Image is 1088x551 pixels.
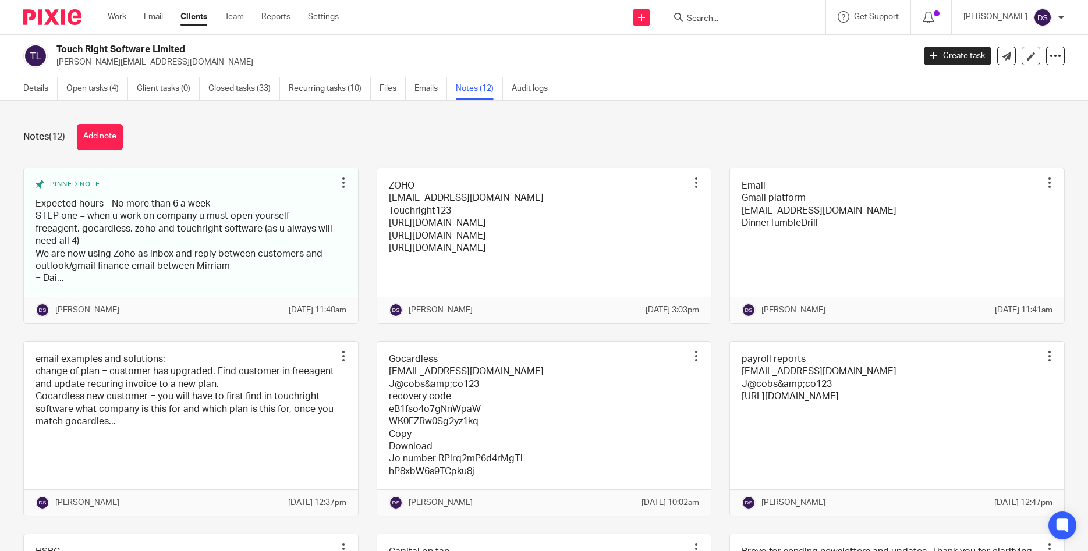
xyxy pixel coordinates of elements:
[36,303,49,317] img: svg%3E
[963,11,1027,23] p: [PERSON_NAME]
[23,77,58,100] a: Details
[108,11,126,23] a: Work
[55,304,119,316] p: [PERSON_NAME]
[761,497,825,509] p: [PERSON_NAME]
[761,304,825,316] p: [PERSON_NAME]
[180,11,207,23] a: Clients
[261,11,290,23] a: Reports
[49,132,65,141] span: (12)
[995,304,1052,316] p: [DATE] 11:41am
[208,77,280,100] a: Closed tasks (33)
[512,77,557,100] a: Audit logs
[288,497,346,509] p: [DATE] 12:37pm
[77,124,123,150] button: Add note
[308,11,339,23] a: Settings
[389,496,403,510] img: svg%3E
[642,497,699,509] p: [DATE] 10:02am
[66,77,128,100] a: Open tasks (4)
[137,77,200,100] a: Client tasks (0)
[36,180,335,189] div: Pinned note
[23,131,65,143] h1: Notes
[646,304,699,316] p: [DATE] 3:03pm
[289,77,371,100] a: Recurring tasks (10)
[380,77,406,100] a: Files
[289,304,346,316] p: [DATE] 11:40am
[225,11,244,23] a: Team
[854,13,899,21] span: Get Support
[144,11,163,23] a: Email
[56,56,906,68] p: [PERSON_NAME][EMAIL_ADDRESS][DOMAIN_NAME]
[742,496,756,510] img: svg%3E
[1033,8,1052,27] img: svg%3E
[994,497,1052,509] p: [DATE] 12:47pm
[389,303,403,317] img: svg%3E
[742,303,756,317] img: svg%3E
[924,47,991,65] a: Create task
[23,9,81,25] img: Pixie
[409,497,473,509] p: [PERSON_NAME]
[36,496,49,510] img: svg%3E
[414,77,447,100] a: Emails
[409,304,473,316] p: [PERSON_NAME]
[456,77,503,100] a: Notes (12)
[686,14,791,24] input: Search
[56,44,736,56] h2: Touch Right Software Limited
[55,497,119,509] p: [PERSON_NAME]
[23,44,48,68] img: svg%3E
